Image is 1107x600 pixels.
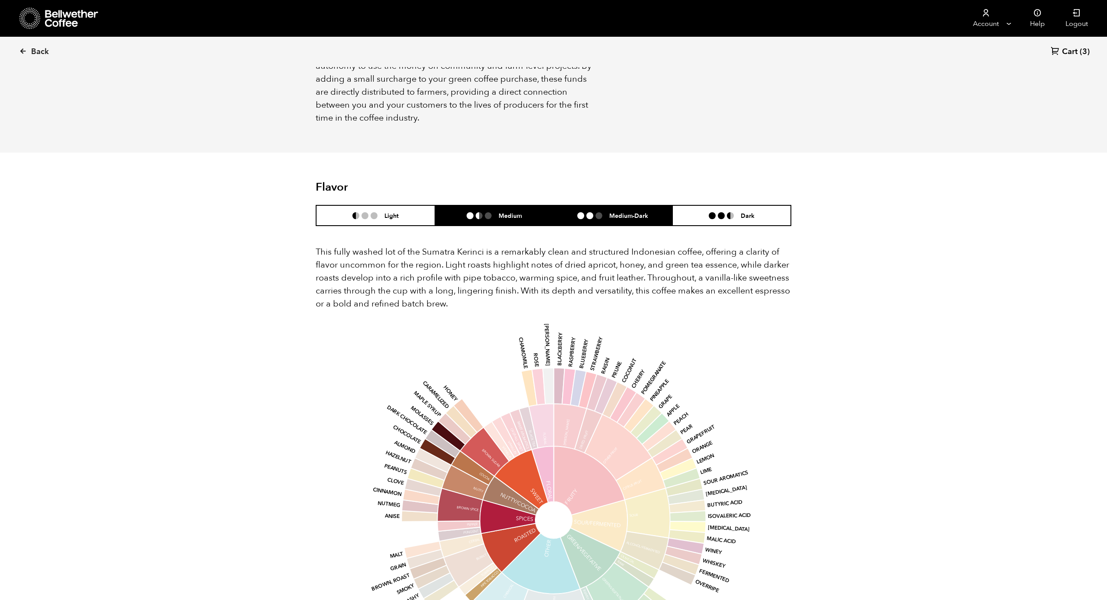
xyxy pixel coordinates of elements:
h6: Dark [741,212,755,219]
span: (3) [1080,47,1090,57]
span: Back [31,47,49,57]
h6: Medium-Dark [609,212,648,219]
h6: Medium [499,212,522,219]
h2: Flavor [316,181,474,194]
a: Cart (3) [1051,46,1090,58]
span: [PERSON_NAME]’s Farmer Impact Fund further invests in coffee communities through direct balloon p... [316,34,592,124]
span: Cart [1062,47,1078,57]
p: This fully washed lot of the Sumatra Kerinci is a remarkably clean and structured Indonesian coff... [316,246,791,310]
h6: Light [384,212,399,219]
